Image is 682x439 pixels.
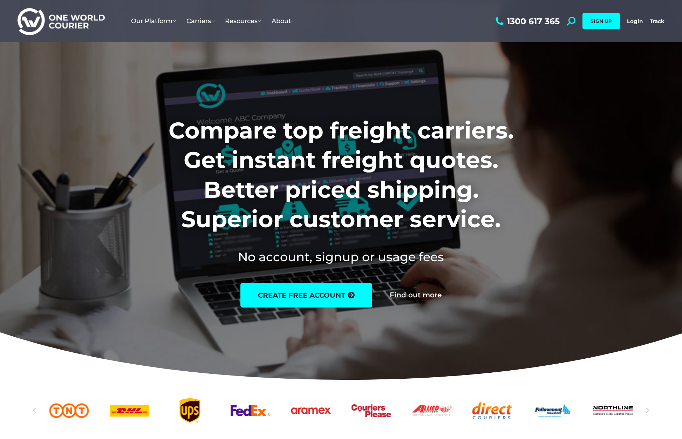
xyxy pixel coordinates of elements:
[593,398,633,423] div: 11 / 25
[131,17,176,25] span: Our Platform
[186,17,214,25] span: Carriers
[352,398,391,423] a: Couriers Please logo
[291,398,330,423] div: 6 / 25
[220,10,266,32] a: Resources
[627,18,643,25] a: Login
[49,398,89,423] a: TNT logo Australian freight company
[18,7,105,35] img: One World Courier
[472,398,512,423] div: 9 / 25
[272,17,294,25] span: About
[533,398,572,423] a: Followmont transoirt web logo
[170,398,210,423] div: 4 / 25
[240,283,372,308] a: create free account
[110,398,149,423] a: DHl logo
[110,398,149,423] div: 3 / 25
[181,10,220,32] a: Carriers
[122,248,560,265] h2: No account, signup or usage fees
[231,398,270,423] a: FedEx logo
[170,398,210,423] a: UPS logo
[582,13,620,29] a: SIGN UP
[472,398,512,423] a: Direct Couriers logo
[412,398,451,423] div: 8 / 25
[49,398,633,423] div: Slides
[225,17,261,25] span: Resources
[533,398,572,423] div: 10 / 25
[412,398,451,423] a: Allied Express logo
[231,398,270,423] div: 5 / 25
[49,398,89,423] div: 2 / 25
[593,398,633,423] a: Northline logo
[266,10,300,32] a: About
[390,291,442,299] a: Find out more
[650,18,664,25] a: Track
[291,398,330,423] a: Aramex_logo
[122,116,560,234] h1: Compare top freight carriers. Get instant freight quotes. Better priced shipping. Superior custom...
[494,17,560,26] a: 1300 617 365
[126,10,181,32] a: Our Platform
[352,398,391,423] div: 7 / 25
[591,18,612,24] span: SIGN UP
